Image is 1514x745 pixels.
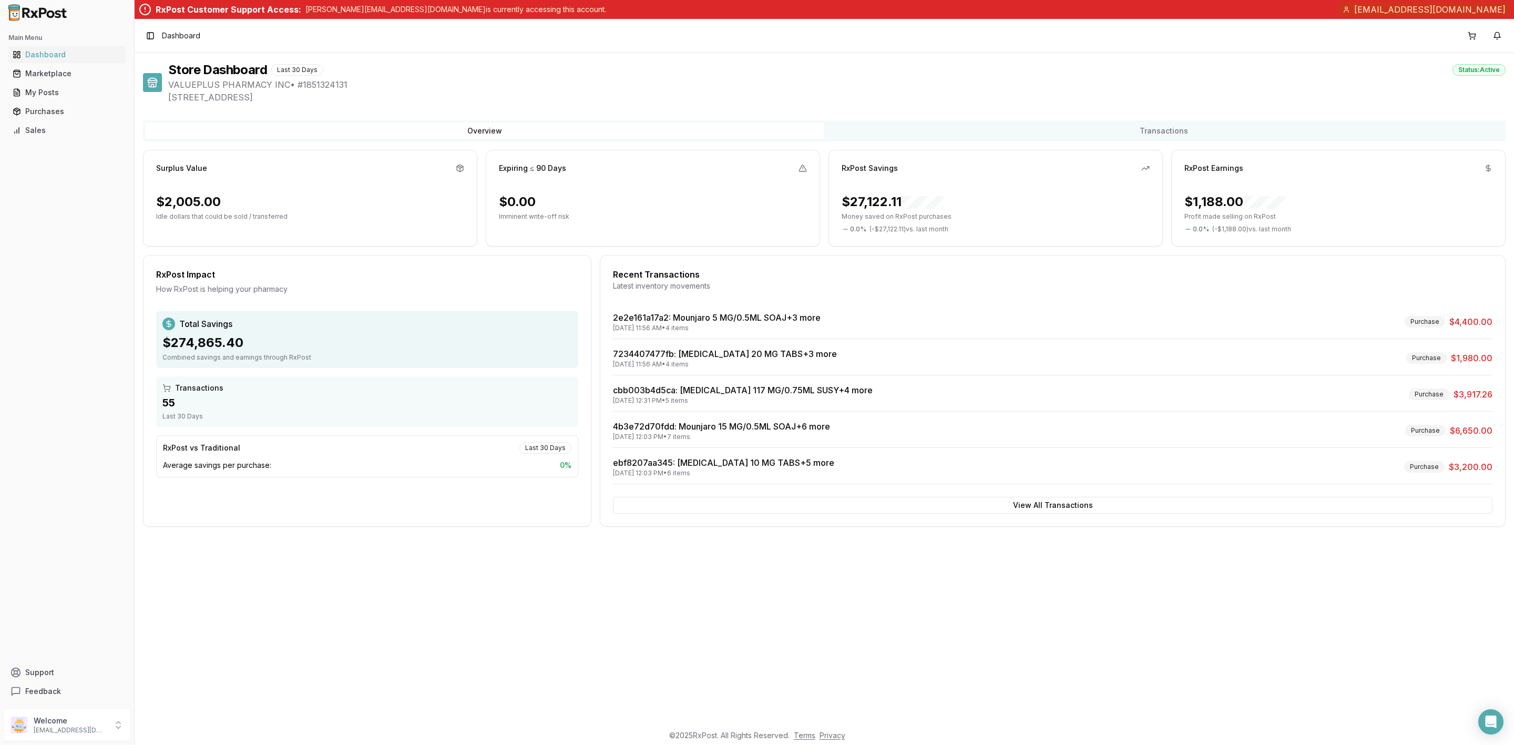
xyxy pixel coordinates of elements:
[156,163,207,174] div: Surplus Value
[1451,352,1492,364] span: $1,980.00
[613,312,821,323] a: 2e2e161a17a2: Mounjaro 5 MG/0.5ML SOAJ+3 more
[1409,389,1449,400] div: Purchase
[13,49,121,60] div: Dashboard
[869,225,948,233] span: ( - $27,122.11 ) vs. last month
[613,421,830,432] a: 4b3e72d70fdd: Mounjaro 15 MG/0.5ML SOAJ+6 more
[4,84,130,101] button: My Posts
[13,125,121,136] div: Sales
[842,212,1150,221] p: Money saved on RxPost purchases
[34,716,107,726] p: Welcome
[156,284,578,294] div: How RxPost is helping your pharmacy
[519,442,571,454] div: Last 30 Days
[1406,352,1447,364] div: Purchase
[162,30,200,41] nav: breadcrumb
[8,83,126,102] a: My Posts
[1212,225,1291,233] span: ( - $1,188.00 ) vs. last month
[8,102,126,121] a: Purchases
[156,212,464,221] p: Idle dollars that could be sold / transferred
[271,64,323,76] div: Last 30 Days
[4,122,130,139] button: Sales
[613,385,873,395] a: cbb003b4d5ca: [MEDICAL_DATA] 117 MG/0.75ML SUSY+4 more
[613,281,1492,291] div: Latest inventory movements
[613,360,837,369] div: [DATE] 11:56 AM • 4 items
[179,318,232,330] span: Total Savings
[8,121,126,140] a: Sales
[613,433,830,441] div: [DATE] 12:03 PM • 7 items
[4,4,71,21] img: RxPost Logo
[1184,212,1492,221] p: Profit made selling on RxPost
[1404,461,1445,473] div: Purchase
[613,497,1492,514] button: View All Transactions
[613,469,834,477] div: [DATE] 12:03 PM • 6 items
[168,91,1506,104] span: [STREET_ADDRESS]
[4,103,130,120] button: Purchases
[842,193,944,210] div: $27,122.11
[163,443,240,453] div: RxPost vs Traditional
[1449,315,1492,328] span: $4,400.00
[1450,424,1492,437] span: $6,650.00
[162,395,572,410] div: 55
[162,353,572,362] div: Combined savings and earnings through RxPost
[175,383,223,393] span: Transactions
[162,334,572,351] div: $274,865.40
[13,68,121,79] div: Marketplace
[156,193,221,210] div: $2,005.00
[613,457,834,468] a: ebf8207aa345: [MEDICAL_DATA] 10 MG TABS+5 more
[842,163,898,174] div: RxPost Savings
[162,30,200,41] span: Dashboard
[613,396,873,405] div: [DATE] 12:31 PM • 5 items
[168,62,267,78] h1: Store Dashboard
[1405,425,1446,436] div: Purchase
[163,460,271,471] span: Average savings per purchase:
[1354,3,1506,16] span: [EMAIL_ADDRESS][DOMAIN_NAME]
[13,87,121,98] div: My Posts
[850,225,866,233] span: 0.0 %
[305,4,606,15] p: [PERSON_NAME][EMAIL_ADDRESS][DOMAIN_NAME] is currently accessing this account.
[25,686,61,697] span: Feedback
[156,3,301,16] div: RxPost Customer Support Access:
[162,412,572,421] div: Last 30 Days
[1449,461,1492,473] span: $3,200.00
[1478,709,1503,734] div: Open Intercom Messenger
[499,193,536,210] div: $0.00
[156,268,578,281] div: RxPost Impact
[794,731,815,740] a: Terms
[8,45,126,64] a: Dashboard
[13,106,121,117] div: Purchases
[11,717,27,733] img: User avatar
[1184,193,1285,210] div: $1,188.00
[1193,225,1209,233] span: 0.0 %
[499,212,807,221] p: Imminent write-off risk
[824,123,1503,139] button: Transactions
[168,78,1506,91] span: VALUEPLUS PHARMACY INC • # 1851324131
[34,726,107,734] p: [EMAIL_ADDRESS][DOMAIN_NAME]
[4,46,130,63] button: Dashboard
[1452,64,1506,76] div: Status: Active
[4,65,130,82] button: Marketplace
[8,34,126,42] h2: Main Menu
[4,663,130,682] button: Support
[820,731,845,740] a: Privacy
[8,64,126,83] a: Marketplace
[4,682,130,701] button: Feedback
[560,460,571,471] span: 0 %
[145,123,824,139] button: Overview
[1184,163,1243,174] div: RxPost Earnings
[1454,388,1492,401] span: $3,917.26
[613,349,837,359] a: 7234407477fb: [MEDICAL_DATA] 20 MG TABS+3 more
[1405,316,1445,328] div: Purchase
[613,324,821,332] div: [DATE] 11:56 AM • 4 items
[613,268,1492,281] div: Recent Transactions
[499,163,566,174] div: Expiring ≤ 90 Days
